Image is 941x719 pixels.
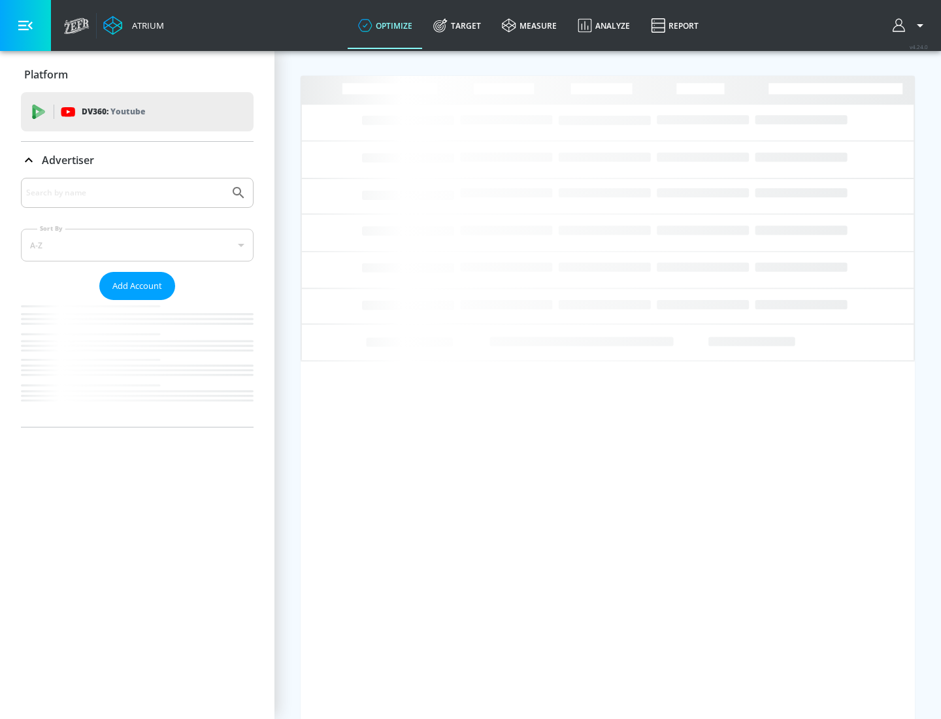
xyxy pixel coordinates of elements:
span: v 4.24.0 [910,43,928,50]
a: Atrium [103,16,164,35]
div: Platform [21,56,254,93]
p: DV360: [82,105,145,119]
label: Sort By [37,224,65,233]
nav: list of Advertiser [21,300,254,427]
input: Search by name [26,184,224,201]
div: Advertiser [21,178,254,427]
a: Target [423,2,491,49]
div: Advertiser [21,142,254,178]
div: Atrium [127,20,164,31]
div: A-Z [21,229,254,261]
button: Add Account [99,272,175,300]
a: measure [491,2,567,49]
p: Platform [24,67,68,82]
a: optimize [348,2,423,49]
p: Advertiser [42,153,94,167]
a: Analyze [567,2,640,49]
p: Youtube [110,105,145,118]
div: DV360: Youtube [21,92,254,131]
span: Add Account [112,278,162,293]
a: Report [640,2,709,49]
